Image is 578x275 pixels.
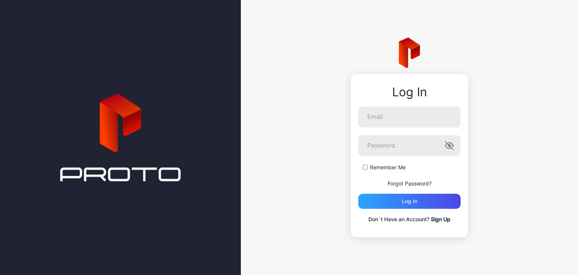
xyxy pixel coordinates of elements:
[358,194,461,209] button: Log in
[402,198,417,204] div: Log in
[388,180,432,187] a: Forgot Password?
[431,216,450,222] a: Sign Up
[358,215,461,224] p: Don`t Have an Account?
[358,106,461,128] input: Email
[358,135,461,156] input: Password
[370,164,406,171] label: Remember Me
[358,85,461,99] div: Log In
[445,141,454,150] button: Password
